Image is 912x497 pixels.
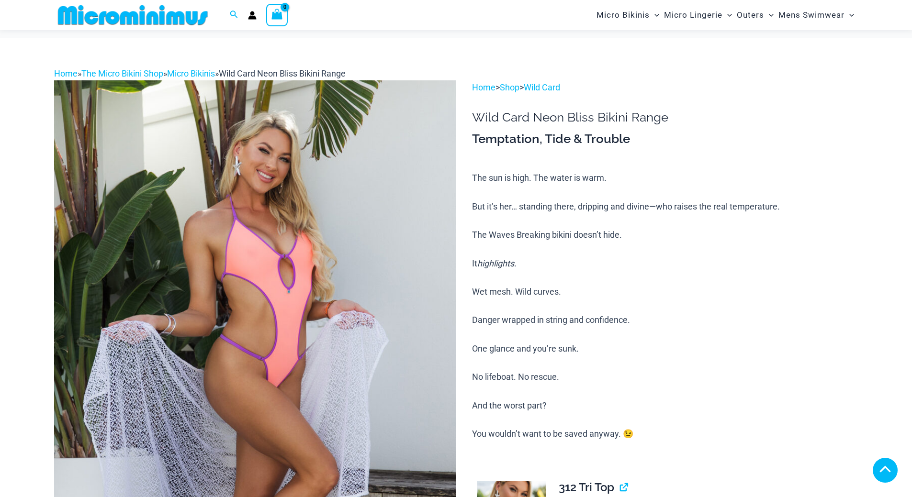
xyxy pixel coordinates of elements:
p: > > [472,80,858,95]
span: » » » [54,68,346,78]
p: The sun is high. The water is warm. But it’s her… standing there, dripping and divine—who raises ... [472,171,858,441]
a: Micro BikinisMenu ToggleMenu Toggle [594,3,662,27]
a: Shop [500,82,519,92]
a: Micro LingerieMenu ToggleMenu Toggle [662,3,734,27]
img: MM SHOP LOGO FLAT [54,4,212,26]
a: Wild Card [524,82,560,92]
a: Home [472,82,495,92]
span: Wild Card Neon Bliss Bikini Range [219,68,346,78]
a: Mens SwimwearMenu ToggleMenu Toggle [776,3,856,27]
span: Outers [737,3,764,27]
span: Menu Toggle [650,3,659,27]
span: 312 Tri Top [559,480,614,494]
a: OutersMenu ToggleMenu Toggle [734,3,776,27]
a: Search icon link [230,9,238,21]
a: Home [54,68,78,78]
span: Menu Toggle [722,3,732,27]
span: Micro Bikinis [597,3,650,27]
a: Account icon link [248,11,257,20]
span: Menu Toggle [764,3,774,27]
span: Micro Lingerie [664,3,722,27]
span: Mens Swimwear [778,3,844,27]
h1: Wild Card Neon Bliss Bikini Range [472,110,858,125]
span: Menu Toggle [844,3,854,27]
h3: Temptation, Tide & Trouble [472,131,858,147]
a: View Shopping Cart, empty [266,4,288,26]
nav: Site Navigation [593,1,858,29]
a: Micro Bikinis [167,68,215,78]
i: highlights [477,258,514,268]
a: The Micro Bikini Shop [81,68,163,78]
